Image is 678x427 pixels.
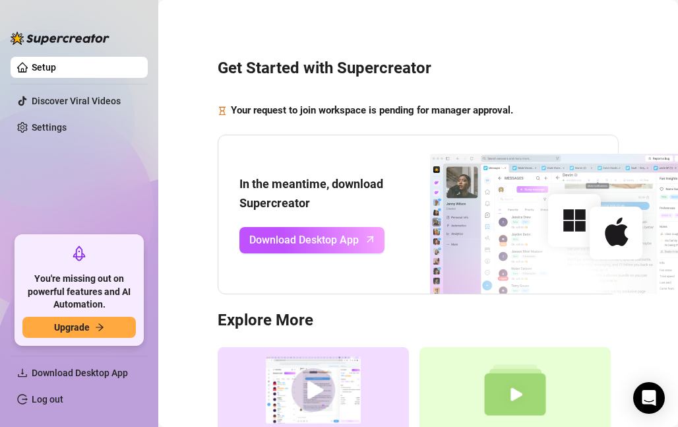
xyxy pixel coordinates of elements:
h3: Get Started with Supercreator [218,58,619,79]
span: Upgrade [54,322,90,333]
span: rocket [71,246,87,261]
a: Settings [32,122,67,133]
span: Download Desktop App [32,368,128,378]
strong: Your request to join workspace is pending for manager approval. [231,104,513,116]
div: Open Intercom Messenger [633,382,665,414]
span: hourglass [218,103,227,119]
h3: Explore More [218,310,619,331]
span: You're missing out on powerful features and AI Automation. [22,273,136,312]
span: download [17,368,28,378]
button: Upgradearrow-right [22,317,136,338]
img: logo-BBDzfeDw.svg [11,32,109,45]
strong: In the meantime, download Supercreator [239,177,383,209]
a: Download Desktop Apparrow-up [239,227,385,253]
span: arrow-right [95,323,104,332]
span: arrow-up [363,232,378,247]
a: Discover Viral Videos [32,96,121,106]
a: Log out [32,394,63,405]
a: Setup [32,62,56,73]
span: Download Desktop App [249,232,359,248]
